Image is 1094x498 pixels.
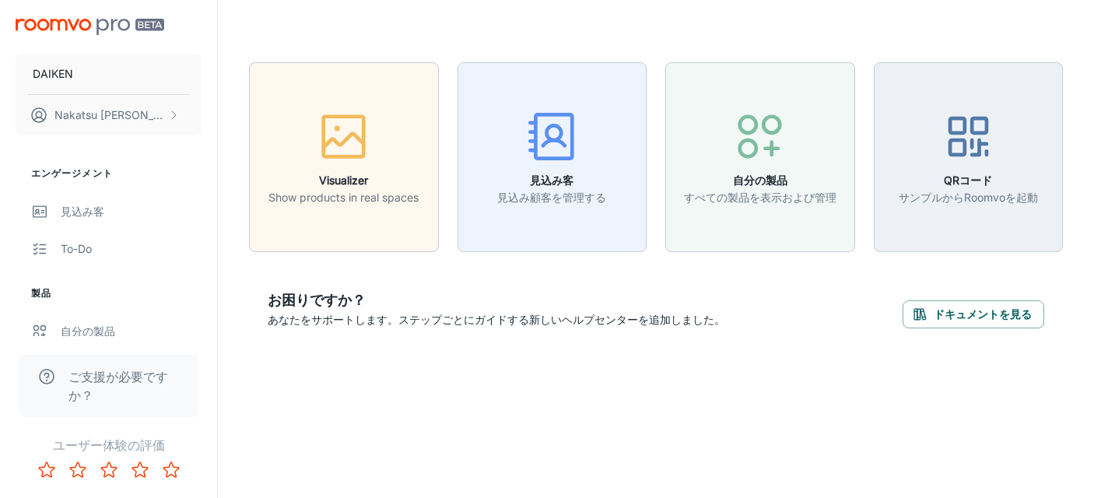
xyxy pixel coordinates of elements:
[458,148,647,163] a: 見込み客見込み顧客を管理する
[33,65,73,82] p: DAIKEN
[903,300,1044,328] button: ドキュメントを見る
[899,172,1038,189] h6: QRコード
[54,107,164,124] p: Nakatsu [PERSON_NAME]
[903,305,1044,321] a: ドキュメントを見る
[458,62,647,252] button: 見込み客見込み顧客を管理する
[684,172,836,189] h6: 自分の製品
[268,311,725,328] p: あなたをサポートします。ステップごとにガイドする新しいヘルプセンターを追加しました。
[268,289,725,311] h6: お困りですか？
[68,367,180,405] span: ご支援が必要ですか？
[684,189,836,206] p: すべての製品を表示および管理
[61,240,202,258] div: To-do
[497,189,606,206] p: 見込み顧客を管理する
[899,189,1038,206] p: サンプルからRoomvoを起動
[16,95,202,135] button: Nakatsu [PERSON_NAME]
[665,148,855,163] a: 自分の製品すべての製品を表示および管理
[497,172,606,189] h6: 見込み客
[16,19,164,35] img: Roomvo PRO Beta
[268,189,419,206] p: Show products in real spaces
[665,62,855,252] button: 自分の製品すべての製品を表示および管理
[874,62,1064,252] button: QRコードサンプルからRoomvoを起動
[16,54,202,94] button: DAIKEN
[874,148,1064,163] a: QRコードサンプルからRoomvoを起動
[61,323,202,340] div: 自分の製品
[61,203,202,220] div: 見込み客
[268,172,419,189] h6: Visualizer
[249,62,439,252] button: VisualizerShow products in real spaces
